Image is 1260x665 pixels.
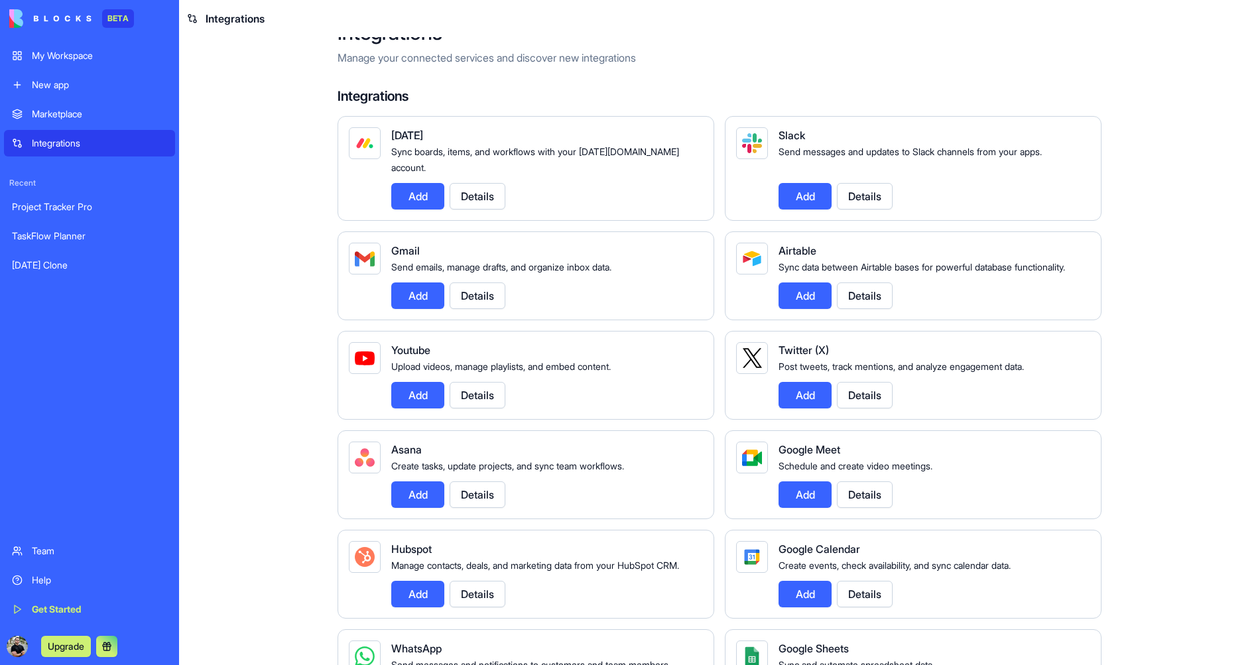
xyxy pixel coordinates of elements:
a: Team [4,538,175,564]
span: [DATE] [391,129,423,142]
span: Sync boards, items, and workflows with your [DATE][DOMAIN_NAME] account. [391,146,679,173]
a: [DATE] Clone [4,252,175,278]
span: Recent [4,178,175,188]
span: WhatsApp [391,642,442,655]
span: Hubspot [391,542,432,556]
button: Add [779,183,832,210]
button: Add [779,282,832,309]
div: New app [32,78,167,91]
span: Youtube [391,343,430,357]
button: Details [450,382,505,408]
div: My Workspace [32,49,167,62]
span: Gmail [391,244,420,257]
div: [DATE] Clone [12,259,167,272]
button: Details [450,481,505,508]
span: Send emails, manage drafts, and organize inbox data. [391,261,611,272]
div: BETA [102,9,134,28]
div: Help [32,574,167,587]
div: Get Started [32,603,167,616]
span: Schedule and create video meetings. [779,460,932,471]
button: Details [837,382,893,408]
button: Details [450,282,505,309]
span: Slack [779,129,805,142]
button: Details [837,481,893,508]
span: Google Sheets [779,642,849,655]
button: Upgrade [41,636,91,657]
span: Create events, check availability, and sync calendar data. [779,560,1011,571]
p: Manage your connected services and discover new integrations [338,50,1102,66]
a: Marketplace [4,101,175,127]
button: Details [837,581,893,607]
span: Post tweets, track mentions, and analyze engagement data. [779,361,1024,372]
a: Get Started [4,596,175,623]
span: Integrations [206,11,265,27]
button: Details [450,183,505,210]
button: Details [837,183,893,210]
div: Project Tracker Pro [12,200,167,213]
span: Google Calendar [779,542,860,556]
span: Airtable [779,244,816,257]
a: Integrations [4,130,175,156]
button: Add [391,183,444,210]
button: Details [837,282,893,309]
a: New app [4,72,175,98]
button: Add [391,282,444,309]
h4: Integrations [338,87,1102,105]
button: Add [391,481,444,508]
div: TaskFlow Planner [12,229,167,243]
button: Add [779,481,832,508]
span: Send messages and updates to Slack channels from your apps. [779,146,1042,157]
span: Create tasks, update projects, and sync team workflows. [391,460,624,471]
button: Add [779,581,832,607]
a: TaskFlow Planner [4,223,175,249]
span: Asana [391,443,422,456]
div: Team [32,544,167,558]
span: Sync data between Airtable bases for powerful database functionality. [779,261,1065,272]
button: Details [450,581,505,607]
img: ACg8ocJVc_Mfwgc1lrMhcNzOKLqlaHA8BiFwsxv8RF8NzbI4c6G03g5P=s96-c [7,636,28,657]
a: My Workspace [4,42,175,69]
a: Help [4,567,175,593]
a: Upgrade [41,639,91,652]
button: Add [391,581,444,607]
span: Google Meet [779,443,840,456]
a: BETA [9,9,134,28]
div: Integrations [32,137,167,150]
button: Add [779,382,832,408]
span: Upload videos, manage playlists, and embed content. [391,361,611,372]
img: logo [9,9,92,28]
button: Add [391,382,444,408]
span: Manage contacts, deals, and marketing data from your HubSpot CRM. [391,560,679,571]
div: Marketplace [32,107,167,121]
a: Project Tracker Pro [4,194,175,220]
span: Twitter (X) [779,343,829,357]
